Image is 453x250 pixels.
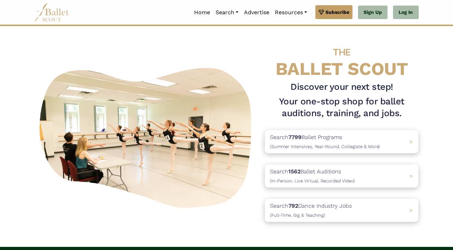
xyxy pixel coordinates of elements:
span: > [409,138,413,145]
p: Search Ballet Programs [270,133,380,150]
p: Search Ballet Auditions [270,167,355,185]
a: Search7799Ballet Programs(Summer Intensives, Year-Round, Collegiate & More)> [265,130,418,153]
img: A group of ballerinas talking to each other in a ballet studio [35,61,260,212]
a: Log In [393,6,418,19]
h3: Discover your next step! [265,81,418,93]
a: Search1562Ballet Auditions(In-Person, Live Virtual, Recorded Video) > [265,164,418,188]
a: Subscribe [315,5,352,19]
span: Subscribe [325,8,349,16]
h4: BALLET SCOUT [265,40,418,78]
h1: Your one-stop shop for ballet auditions, training, and jobs. [265,96,418,119]
b: 792 [288,202,298,209]
a: Search [213,5,241,20]
span: (Summer Intensives, Year-Round, Collegiate & More) [270,144,380,149]
b: 1562 [288,168,300,175]
b: 7799 [288,134,302,140]
a: Search792Dance Industry Jobs(Full-Time, Gig & Teaching) > [265,199,418,222]
span: > [409,207,413,214]
a: Home [191,5,213,20]
a: Sign Up [358,6,387,19]
span: THE [333,46,350,58]
a: Advertise [241,5,272,20]
span: (In-Person, Live Virtual, Recorded Video) [270,178,355,183]
span: > [409,173,413,179]
p: Search Dance Industry Jobs [270,201,352,219]
img: gem.svg [319,8,324,16]
span: (Full-Time, Gig & Teaching) [270,213,325,218]
a: Resources [272,5,310,20]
